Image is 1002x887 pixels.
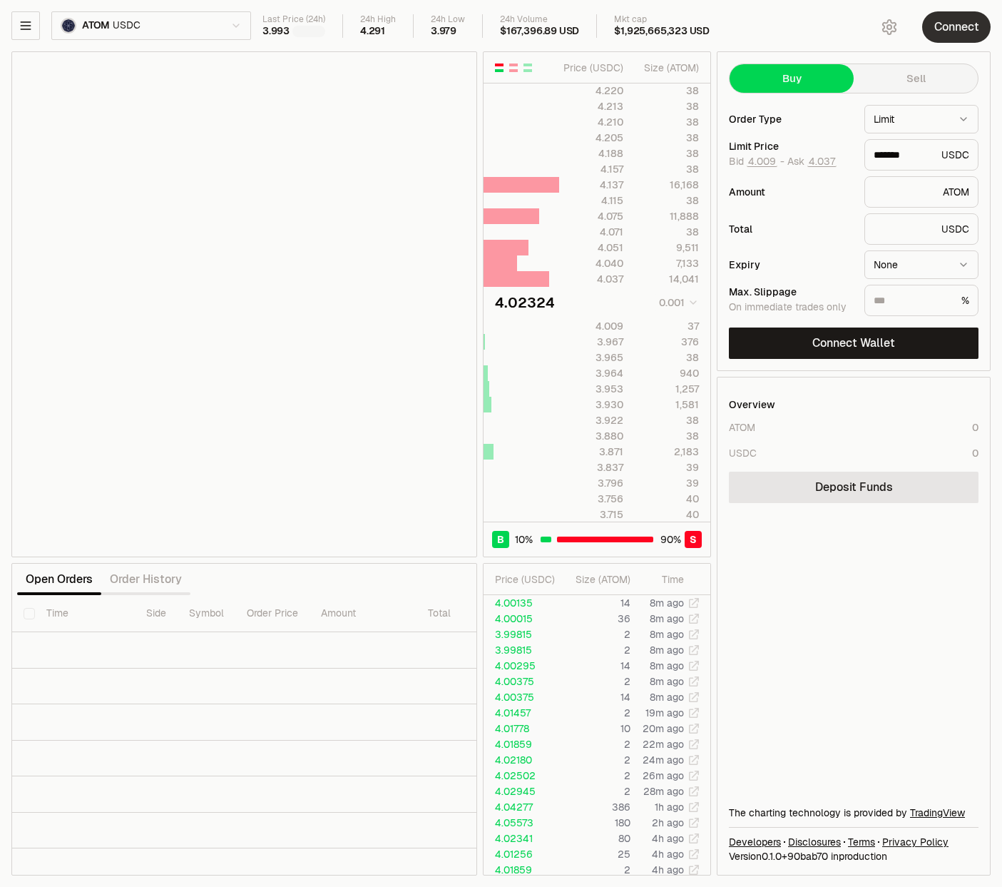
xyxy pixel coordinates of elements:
time: 24m ago [643,754,684,766]
div: Limit Price [729,141,853,151]
img: ATOM Logo [62,19,75,32]
span: 90bab708ddaa548ccbb6af465defaa2c963a3146 [787,850,828,863]
div: 3.964 [560,366,623,380]
td: 2 [560,627,631,642]
time: 28m ago [643,785,684,798]
time: 2h ago [652,816,684,829]
div: 40 [635,492,699,506]
div: 3.871 [560,445,623,459]
div: 38 [635,413,699,427]
a: TradingView [910,806,965,819]
button: Show Sell Orders Only [508,62,519,74]
td: 4.01859 [484,862,560,878]
div: 4.115 [560,193,623,208]
div: 37 [635,319,699,333]
div: 940 [635,366,699,380]
td: 3.99815 [484,642,560,658]
div: ATOM [864,176,978,208]
div: 3.967 [560,335,623,349]
div: 2,183 [635,445,699,459]
button: 4.009 [747,156,777,167]
span: 10 % [515,532,533,547]
div: Last Price (24h) [262,14,325,25]
div: Version 0.1.0 + in production [729,849,978,863]
div: 4.037 [560,272,623,286]
span: B [497,532,504,547]
div: 16,168 [635,178,699,192]
span: S [690,532,697,547]
div: 376 [635,335,699,349]
div: 24h Volume [500,14,579,25]
div: 3.837 [560,460,623,475]
a: Terms [848,835,875,849]
time: 8m ago [650,675,684,688]
span: Ask [787,156,837,168]
button: 4.037 [807,156,837,167]
div: 3.993 [262,25,290,38]
div: 3.930 [560,397,623,412]
td: 4.02341 [484,831,560,846]
div: 4.220 [560,83,623,98]
div: 1,257 [635,382,699,396]
div: 4.137 [560,178,623,192]
td: 4.01859 [484,736,560,752]
div: 38 [635,429,699,443]
button: Order History [101,565,190,594]
td: 10 [560,721,631,736]
div: Overview [729,397,775,412]
td: 2 [560,784,631,799]
div: 3.979 [431,25,456,38]
td: 36 [560,611,631,627]
button: Show Buy Orders Only [522,62,533,74]
div: % [864,285,978,316]
time: 8m ago [650,691,684,704]
td: 4.02945 [484,784,560,799]
button: 0.001 [655,294,699,311]
div: 40 [635,507,699,522]
div: 3.715 [560,507,623,522]
div: 3.953 [560,382,623,396]
th: Order Price [235,595,310,632]
th: Time [35,595,135,632]
button: Select all [24,608,35,619]
div: 24h High [360,14,396,25]
div: Max. Slippage [729,287,853,297]
td: 14 [560,595,631,611]
button: Limit [864,105,978,133]
td: 4.00375 [484,689,560,705]
div: 38 [635,225,699,239]
iframe: Financial Chart [12,52,476,557]
div: 3.796 [560,476,623,490]
time: 26m ago [643,769,684,782]
div: $167,396.89 USD [500,25,579,38]
td: 2 [560,674,631,689]
th: Side [135,595,178,632]
td: 2 [560,768,631,784]
div: $1,925,665,323 USD [614,25,710,38]
div: 0 [972,420,978,435]
th: Amount [310,595,416,632]
div: 38 [635,350,699,365]
div: Amount [729,187,853,197]
div: 4.157 [560,162,623,176]
td: 2 [560,705,631,721]
td: 14 [560,658,631,674]
div: 4.040 [560,256,623,270]
span: 90 % [660,532,681,547]
button: Connect Wallet [729,328,978,359]
div: Expiry [729,260,853,270]
td: 4.01778 [484,721,560,736]
td: 4.05573 [484,815,560,831]
time: 20m ago [643,722,684,735]
td: 80 [560,831,631,846]
div: 9,511 [635,240,699,255]
time: 22m ago [643,738,684,751]
td: 25 [560,846,631,862]
div: ATOM [729,420,755,435]
span: USDC [113,19,140,32]
td: 2 [560,862,631,878]
time: 4h ago [652,832,684,845]
div: 4.210 [560,115,623,129]
button: Buy [730,64,854,93]
td: 4.00135 [484,595,560,611]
